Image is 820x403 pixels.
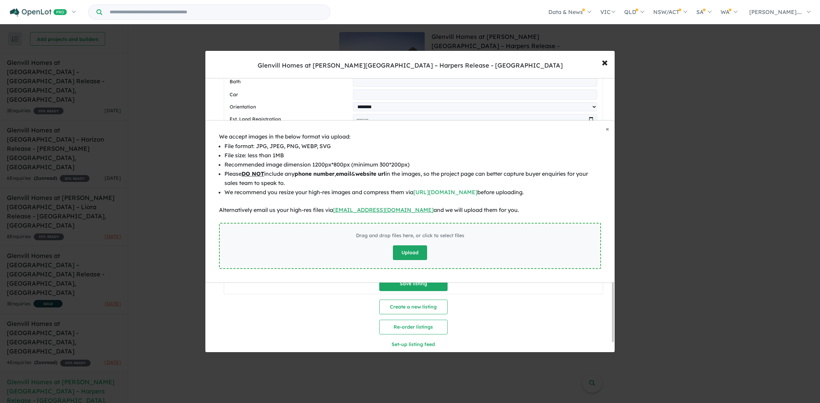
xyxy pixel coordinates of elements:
b: website url [355,170,385,177]
a: [EMAIL_ADDRESS][DOMAIN_NAME] [333,206,434,213]
div: Alternatively email us your high-res files via and we will upload them for you. [219,205,601,215]
span: [PERSON_NAME].... [749,9,802,15]
div: Drag and drop files here, or click to select files [356,232,464,240]
li: Recommended image dimension 1200px*800px (minimum 300*200px) [224,160,601,169]
li: Please include any , & in the images, so the project page can better capture buyer enquiries for ... [224,169,601,188]
input: Try estate name, suburb, builder or developer [104,5,329,19]
div: We accept images in the below format via upload: [219,132,601,141]
span: × [606,125,609,133]
a: [URL][DOMAIN_NAME] [413,189,477,196]
li: File size: less than 1MB [224,151,601,160]
li: File format: JPG, JPEG, PNG, WEBP, SVG [224,142,601,151]
u: DO NOT [242,170,264,177]
img: Openlot PRO Logo White [10,8,67,17]
b: email [336,170,351,177]
button: Upload [393,245,427,260]
li: We recommend you resize your high-res images and compress them via before uploading. [224,188,601,197]
b: phone number [295,170,334,177]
